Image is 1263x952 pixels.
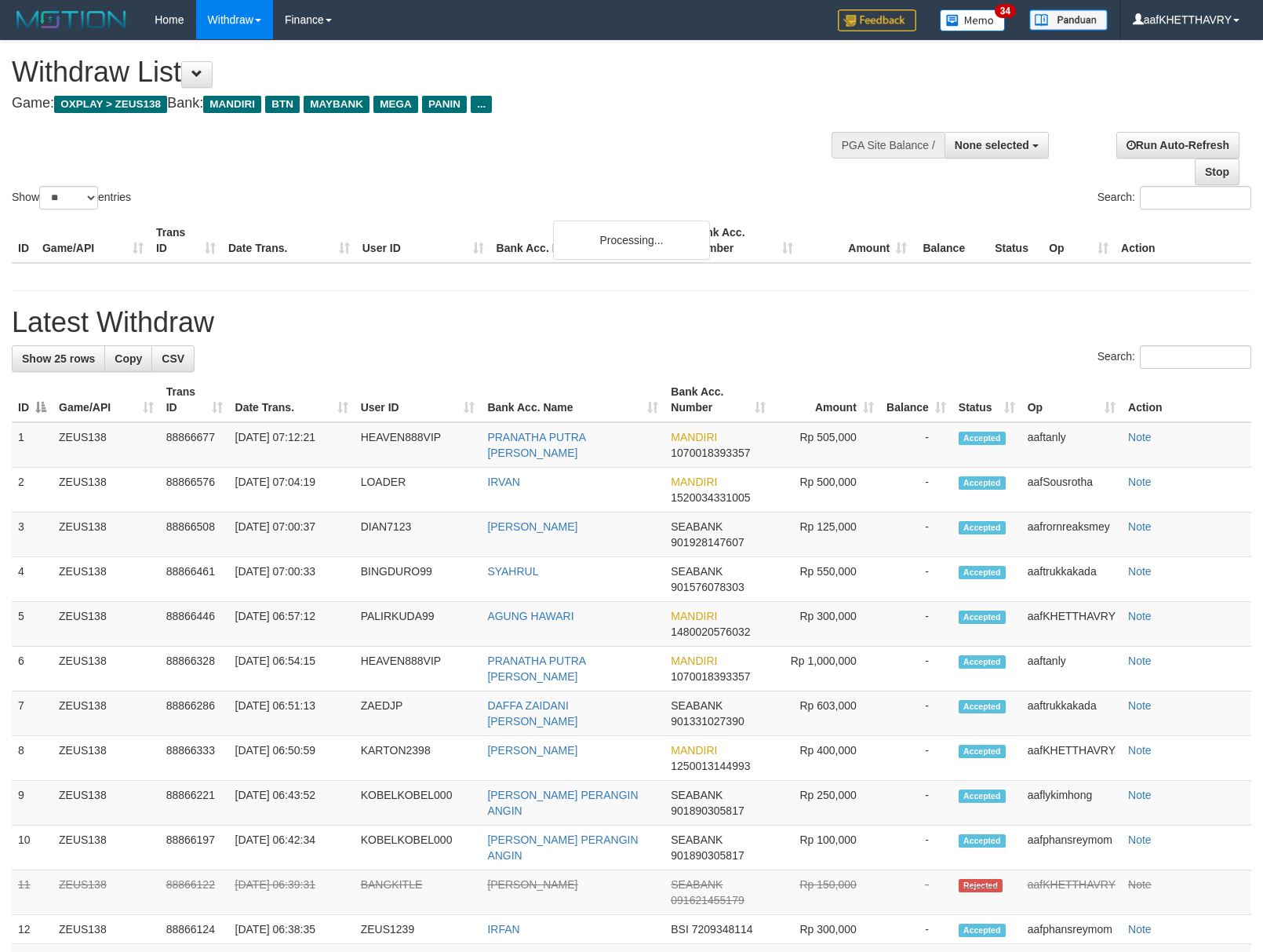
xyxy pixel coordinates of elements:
a: Note [1128,565,1152,578]
td: 88866221 [160,781,229,826]
td: [DATE] 07:00:33 [229,557,355,602]
img: MOTION_logo.png [12,8,131,31]
td: [DATE] 06:38:35 [229,915,355,944]
td: HEAVEN888VIP [355,422,482,468]
td: aafSousrotha [1021,468,1122,512]
span: Copy 1480020576032 to clipboard [671,626,750,638]
a: Note [1128,431,1152,443]
td: 88866446 [160,602,229,647]
a: [PERSON_NAME] [487,744,577,757]
h4: Game: Bank: [12,96,826,111]
span: ... [471,96,492,113]
span: Accepted [959,700,1006,713]
td: ZEUS138 [53,422,160,468]
th: Amount [799,218,913,263]
td: 8 [12,736,53,781]
th: Bank Acc. Name [490,218,686,263]
span: Copy [115,352,142,365]
td: ZEUS138 [53,512,160,557]
td: ZEUS138 [53,468,160,512]
span: SEABANK [671,699,722,712]
td: KOBELKOBEL000 [355,826,482,870]
th: Trans ID: activate to sort column ascending [160,378,229,422]
td: Rp 500,000 [772,468,880,512]
td: Rp 603,000 [772,691,880,736]
td: aafKHETTHAVRY [1021,736,1122,781]
span: Copy 901890305817 to clipboard [671,804,744,817]
input: Search: [1140,345,1251,369]
a: Note [1128,789,1152,801]
a: Note [1128,520,1152,533]
td: aaftrukkakada [1021,557,1122,602]
a: CSV [151,345,195,372]
span: Accepted [959,566,1006,579]
th: Balance: activate to sort column ascending [880,378,952,422]
td: 1 [12,422,53,468]
td: Rp 250,000 [772,781,880,826]
td: 88866576 [160,468,229,512]
td: aaftrukkakada [1021,691,1122,736]
td: [DATE] 06:54:15 [229,647,355,691]
td: 88866328 [160,647,229,691]
th: ID: activate to sort column descending [12,378,53,422]
td: ZEUS138 [53,781,160,826]
td: [DATE] 06:39:31 [229,870,355,915]
td: 12 [12,915,53,944]
td: aaflykimhong [1021,781,1122,826]
select: Showentries [39,186,98,210]
td: ZEUS138 [53,736,160,781]
th: ID [12,218,36,263]
td: ZEUS138 [53,647,160,691]
td: [DATE] 06:42:34 [229,826,355,870]
td: ZEUS138 [53,826,160,870]
span: MANDIRI [671,610,717,622]
td: - [880,915,952,944]
td: [DATE] 07:04:19 [229,468,355,512]
td: - [880,647,952,691]
span: Copy 901928147607 to clipboard [671,536,744,549]
span: Accepted [959,655,1006,669]
td: - [880,557,952,602]
span: SEABANK [671,789,722,801]
a: PRANATHA PUTRA [PERSON_NAME] [487,655,585,683]
td: ZEUS138 [53,870,160,915]
span: 34 [995,4,1016,18]
th: Date Trans.: activate to sort column ascending [229,378,355,422]
th: User ID: activate to sort column ascending [355,378,482,422]
td: KARTON2398 [355,736,482,781]
th: Amount: activate to sort column ascending [772,378,880,422]
span: MANDIRI [671,744,717,757]
th: Action [1122,378,1251,422]
td: - [880,422,952,468]
a: Note [1128,610,1152,622]
td: Rp 150,000 [772,870,880,915]
span: Accepted [959,476,1006,490]
a: Show 25 rows [12,345,105,372]
td: - [880,736,952,781]
td: [DATE] 06:50:59 [229,736,355,781]
td: [DATE] 06:51:13 [229,691,355,736]
button: None selected [945,132,1049,159]
td: Rp 550,000 [772,557,880,602]
a: Note [1128,699,1152,712]
span: MAYBANK [304,96,369,113]
span: SEABANK [671,878,722,891]
td: aafKHETTHAVRY [1021,870,1122,915]
td: 2 [12,468,53,512]
span: MANDIRI [203,96,261,113]
th: Action [1115,218,1251,263]
span: Accepted [959,745,1006,758]
input: Search: [1140,186,1251,210]
th: Op [1043,218,1115,263]
td: - [880,826,952,870]
span: Accepted [959,521,1006,534]
td: KOBELKOBEL000 [355,781,482,826]
span: Show 25 rows [22,352,95,365]
th: Bank Acc. Name: activate to sort column ascending [481,378,664,422]
a: AGUNG HAWARI [487,610,573,622]
label: Search: [1097,186,1251,210]
span: OXPLAY > ZEUS138 [54,96,167,113]
td: aafKHETTHAVRY [1021,602,1122,647]
td: Rp 1,000,000 [772,647,880,691]
td: Rp 400,000 [772,736,880,781]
